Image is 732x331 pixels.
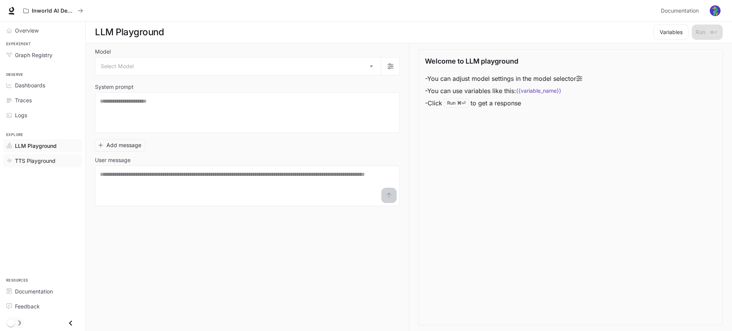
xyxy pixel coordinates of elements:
span: Feedback [15,302,40,310]
div: Run [444,98,469,108]
span: Dark mode toggle [7,318,15,327]
img: User avatar [710,5,721,16]
button: All workspaces [20,3,87,18]
a: Documentation [3,285,82,298]
a: TTS Playground [3,154,82,167]
a: Logs [3,108,82,122]
li: - Click to get a response [425,97,582,109]
p: User message [95,157,131,163]
a: Feedback [3,300,82,313]
p: ⌘⏎ [457,101,466,105]
span: Dashboards [15,81,45,89]
button: Close drawer [62,315,79,331]
a: LLM Playground [3,139,82,152]
a: Overview [3,24,82,37]
button: User avatar [707,3,723,18]
span: Documentation [15,287,53,295]
span: TTS Playground [15,157,56,165]
span: Select Model [101,62,134,70]
code: {{variable_name}} [516,87,561,95]
a: Graph Registry [3,48,82,62]
span: Logs [15,111,27,119]
p: System prompt [95,84,134,90]
button: Variables [654,25,689,40]
p: Inworld AI Demos [32,8,75,14]
li: - You can use variables like this: [425,85,582,97]
a: Traces [3,93,82,107]
p: Model [95,49,111,54]
span: Traces [15,96,32,104]
p: Welcome to LLM playground [425,56,518,66]
span: Documentation [661,6,699,16]
a: Documentation [658,3,704,18]
span: Overview [15,26,39,34]
span: LLM Playground [15,142,57,150]
div: Select Model [95,57,381,75]
button: Add message [95,139,145,152]
a: Dashboards [3,79,82,92]
li: - You can adjust model settings in the model selector [425,72,582,85]
h1: LLM Playground [95,25,164,40]
span: Graph Registry [15,51,52,59]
